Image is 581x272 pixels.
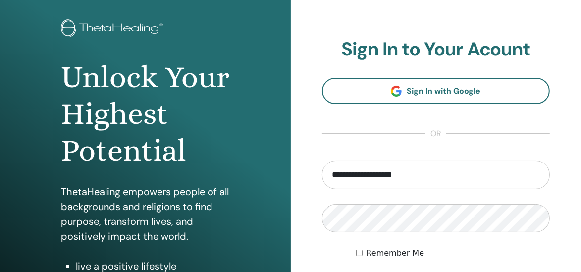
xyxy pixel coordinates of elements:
[322,78,550,104] a: Sign In with Google
[322,38,550,61] h2: Sign In to Your Acount
[407,86,480,96] span: Sign In with Google
[61,59,230,169] h1: Unlock Your Highest Potential
[425,128,446,140] span: or
[367,247,424,259] label: Remember Me
[356,247,550,259] div: Keep me authenticated indefinitely or until I manually logout
[61,184,230,244] p: ThetaHealing empowers people of all backgrounds and religions to find purpose, transform lives, a...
